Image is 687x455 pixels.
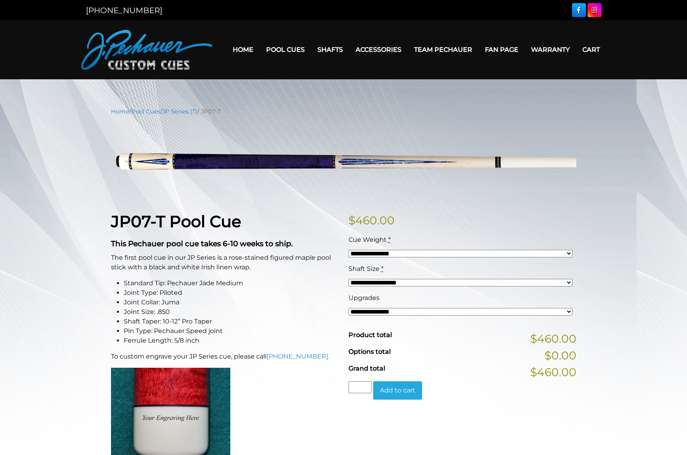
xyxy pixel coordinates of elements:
span: $ [348,214,355,227]
a: Pool Cues [131,108,160,115]
a: Home [111,108,129,115]
li: Joint Collar: Juma [124,298,339,307]
span: $460.00 [530,364,576,380]
img: jp07-T.png [111,122,576,200]
span: Grand total [348,365,385,372]
li: Standard Tip: Pechauer Jade Medium [124,278,339,288]
bdi: 460.00 [348,214,395,227]
span: Upgrades [348,294,380,302]
a: [PHONE_NUMBER]. [267,353,329,360]
a: Pool Cues [260,39,311,60]
a: Cart [576,39,606,60]
a: Home [226,39,260,60]
a: JP Series (T) [162,108,197,115]
strong: JP07-T Pool Cue [111,212,241,231]
abbr: required [381,265,383,273]
li: Joint Type: Piloted [124,288,339,298]
strong: This Pechauer pool cue takes 6-10 weeks to ship. [111,239,293,248]
span: Options total [348,348,391,355]
abbr: required [388,236,391,243]
input: Product quantity [348,381,372,393]
nav: Breadcrumb [111,107,576,116]
li: Ferrule Length: 5/8 inch [124,336,339,345]
a: Accessories [349,39,408,60]
a: Team Pechauer [408,39,479,60]
span: Cue Weight [348,236,387,243]
span: $0.00 [545,347,576,364]
li: Shaft Taper: 10-12” Pro Taper [124,317,339,326]
p: To custom engrave your JP Series cue, please call [111,352,339,361]
a: Warranty [525,39,576,60]
p: The first pool cue in our JP Series is a rose-stained figured maple pool stick with a black and w... [111,253,339,272]
li: Pin Type: Pechauer Speed joint [124,326,339,336]
button: Add to cart [373,381,422,400]
a: [PHONE_NUMBER] [86,6,162,15]
a: Fan Page [479,39,525,60]
span: $460.00 [530,330,576,347]
a: Shafts [311,39,349,60]
span: Shaft Size [348,265,380,273]
span: Product total [348,331,392,339]
img: Pechauer Custom Cues [81,30,212,70]
li: Joint Size: .850 [124,307,339,317]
